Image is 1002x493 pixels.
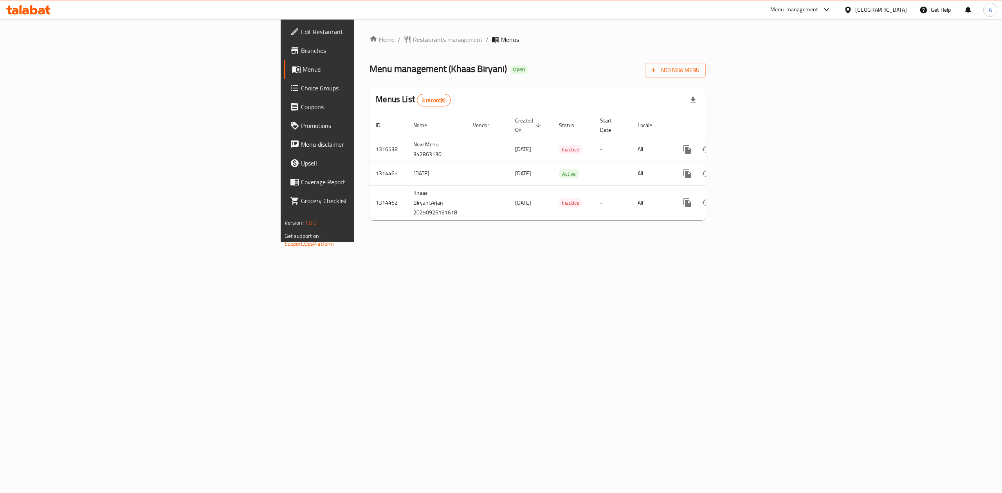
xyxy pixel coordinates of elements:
[594,162,631,185] td: -
[645,63,706,77] button: Add New Menu
[284,173,448,191] a: Coverage Report
[284,41,448,60] a: Branches
[510,66,528,73] span: Open
[284,191,448,210] a: Grocery Checklist
[684,91,703,110] div: Export file
[301,158,442,168] span: Upsell
[594,185,631,220] td: -
[559,169,579,178] div: Active
[301,140,442,149] span: Menu disclaimer
[369,113,759,220] table: enhanced table
[855,5,907,14] div: [GEOGRAPHIC_DATA]
[594,137,631,162] td: -
[285,218,304,228] span: Version:
[284,135,448,154] a: Menu disclaimer
[559,145,582,154] span: Inactive
[678,164,697,183] button: more
[284,60,448,79] a: Menus
[285,231,321,241] span: Get support on:
[376,121,391,130] span: ID
[303,65,442,74] span: Menus
[301,27,442,36] span: Edit Restaurant
[510,65,528,74] div: Open
[515,144,531,154] span: [DATE]
[284,79,448,97] a: Choice Groups
[417,97,451,104] span: 3 record(s)
[301,196,442,205] span: Grocery Checklist
[631,185,672,220] td: All
[631,137,672,162] td: All
[301,121,442,130] span: Promotions
[697,193,715,212] button: Change Status
[697,140,715,159] button: Change Status
[486,35,488,44] li: /
[651,65,699,75] span: Add New Menu
[473,121,499,130] span: Vendor
[284,22,448,41] a: Edit Restaurant
[417,94,451,106] div: Total records count
[515,198,531,208] span: [DATE]
[284,116,448,135] a: Promotions
[369,35,706,44] nav: breadcrumb
[600,116,622,135] span: Start Date
[284,154,448,173] a: Upsell
[301,46,442,55] span: Branches
[559,198,582,207] span: Inactive
[413,35,483,44] span: Restaurants management
[285,239,334,249] a: Support.OpsPlatform
[631,162,672,185] td: All
[301,177,442,187] span: Coverage Report
[501,35,519,44] span: Menus
[678,140,697,159] button: more
[697,164,715,183] button: Change Status
[672,113,759,137] th: Actions
[770,5,818,14] div: Menu-management
[301,83,442,93] span: Choice Groups
[376,94,451,106] h2: Menus List
[413,121,437,130] span: Name
[559,121,584,130] span: Status
[305,218,317,228] span: 1.0.0
[284,97,448,116] a: Coupons
[638,121,662,130] span: Locale
[559,169,579,178] span: Active
[515,168,531,178] span: [DATE]
[989,5,992,14] span: A
[301,102,442,112] span: Coupons
[678,193,697,212] button: more
[515,116,543,135] span: Created On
